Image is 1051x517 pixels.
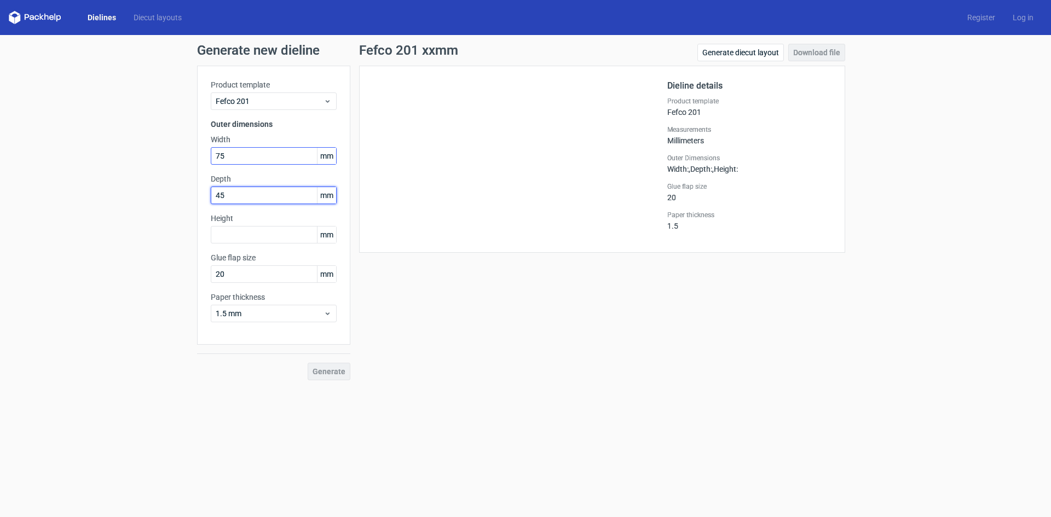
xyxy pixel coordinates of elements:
[667,211,831,219] label: Paper thickness
[79,12,125,23] a: Dielines
[211,173,337,184] label: Depth
[211,119,337,130] h3: Outer dimensions
[667,154,831,162] label: Outer Dimensions
[689,165,712,173] span: , Depth :
[216,96,324,107] span: Fefco 201
[667,125,831,145] div: Millimeters
[211,213,337,224] label: Height
[125,12,190,23] a: Diecut layouts
[211,252,337,263] label: Glue flap size
[712,165,738,173] span: , Height :
[197,44,854,57] h1: Generate new dieline
[667,182,831,202] div: 20
[317,187,336,204] span: mm
[667,165,689,173] span: Width :
[211,134,337,145] label: Width
[667,79,831,92] h2: Dieline details
[211,292,337,303] label: Paper thickness
[359,44,458,57] h1: Fefco 201 xxmm
[667,97,831,106] label: Product template
[211,79,337,90] label: Product template
[667,182,831,191] label: Glue flap size
[317,226,336,243] span: mm
[317,266,336,282] span: mm
[697,44,784,61] a: Generate diecut layout
[667,211,831,230] div: 1.5
[216,308,324,319] span: 1.5 mm
[667,125,831,134] label: Measurements
[1004,12,1042,23] a: Log in
[667,97,831,117] div: Fefco 201
[958,12,1004,23] a: Register
[317,148,336,164] span: mm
